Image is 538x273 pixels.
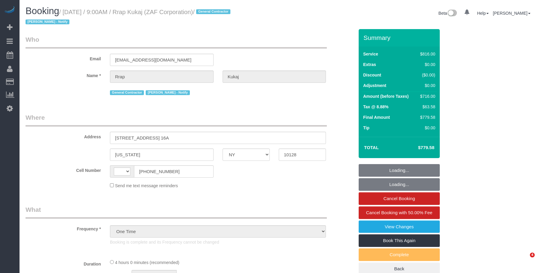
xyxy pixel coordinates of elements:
span: 4 [530,253,535,257]
iframe: Intercom live chat [518,253,532,267]
input: Last Name [223,70,326,83]
img: New interface [447,10,457,17]
input: Zip Code [279,148,326,161]
a: View Changes [359,220,440,233]
legend: Where [26,113,327,127]
a: Cancel Booking with 50.00% Fee [359,206,440,219]
span: Send me text message reminders [115,183,178,188]
div: $63.58 [418,104,435,110]
input: City [110,148,214,161]
label: Duration [21,259,105,267]
div: $716.00 [418,93,435,99]
label: Adjustment [363,82,386,88]
span: Booking [26,6,59,16]
p: Booking is complete and its Frequency cannot be changed [110,239,326,245]
a: Book This Again [359,234,440,247]
label: Amount (before Taxes) [363,93,409,99]
div: $0.00 [418,61,435,67]
span: Cancel Booking with 50.00% Fee [366,210,433,215]
span: General Contractor [110,90,144,95]
a: Beta [439,11,457,16]
strong: Total [364,145,379,150]
label: Final Amount [363,114,390,120]
span: 4 hours 0 minutes (recommended) [115,260,179,265]
span: General Contractor [196,9,230,14]
label: Cell Number [21,165,105,173]
legend: What [26,205,327,219]
label: Frequency * [21,224,105,232]
small: / [DATE] / 9:00AM / Rrap Kukaj (ZAF Corporation) [26,9,232,25]
label: Discount [363,72,381,78]
div: $816.00 [418,51,435,57]
a: [PERSON_NAME] [493,11,530,16]
h3: Summary [363,34,437,41]
span: [PERSON_NAME] - Notify [26,19,69,24]
div: $0.00 [418,125,435,131]
legend: Who [26,35,327,49]
label: Tax @ 8.88% [363,104,388,110]
div: ($0.00) [418,72,435,78]
img: Automaid Logo [4,6,16,14]
input: Email [110,54,214,66]
a: Cancel Booking [359,192,440,205]
label: Name * [21,70,105,79]
label: Service [363,51,378,57]
span: [PERSON_NAME] - Notify [146,90,190,95]
label: Extras [363,61,376,67]
label: Address [21,132,105,140]
div: $0.00 [418,82,435,88]
a: Help [477,11,489,16]
input: Cell Number [134,165,214,178]
input: First Name [110,70,214,83]
h4: $779.58 [400,145,434,150]
label: Tip [363,125,369,131]
div: $779.58 [418,114,435,120]
label: Email [21,54,105,62]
